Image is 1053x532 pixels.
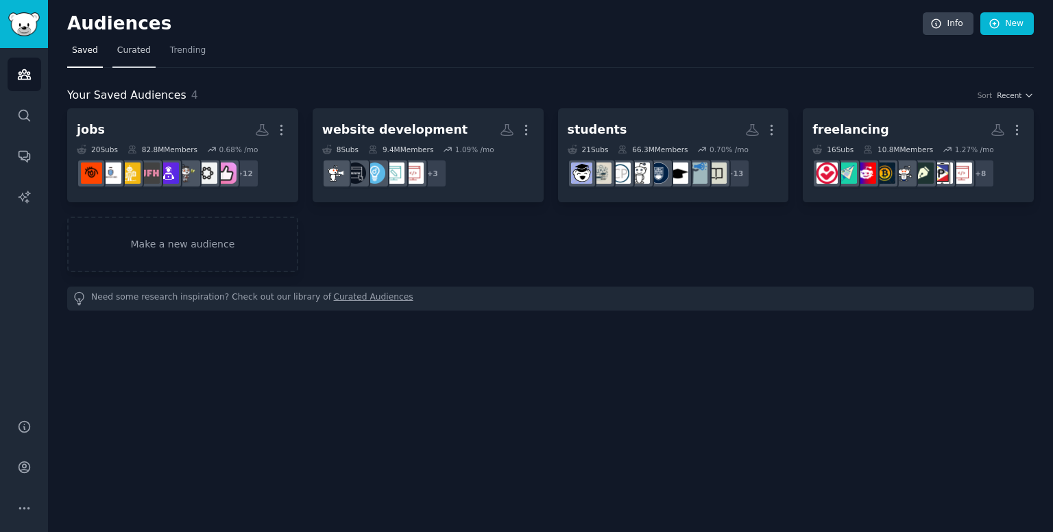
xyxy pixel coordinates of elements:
h2: Audiences [67,13,923,35]
div: 21 Sub s [568,145,609,154]
a: Curated [112,40,156,68]
div: + 12 [230,159,259,188]
div: website development [322,121,468,138]
div: 10.8M Members [863,145,933,154]
img: graphic_design [912,162,934,184]
img: SideJobs [81,162,102,184]
img: RemoteJobHunters [158,162,179,184]
img: freelance_forhire [326,162,347,184]
img: IWantOutJobs [100,162,121,184]
div: + 3 [418,159,447,188]
img: College_Homework [590,162,612,184]
img: web_design [383,162,404,184]
img: UniUK [667,162,688,184]
div: freelancing [812,121,889,138]
img: studyAbroad [629,162,650,184]
img: Entrepreneur [364,162,385,184]
img: Advice [686,162,707,184]
a: Trending [165,40,210,68]
div: 82.8M Members [128,145,197,154]
a: Make a new audience [67,217,298,272]
img: UBC [648,162,669,184]
a: Info [923,12,973,36]
div: + 8 [966,159,995,188]
div: 1.27 % /mo [955,145,994,154]
button: Recent [997,90,1034,100]
img: WebsiteBuilder [345,162,366,184]
img: AskProfessors [705,162,727,184]
img: cybersecurity [855,162,876,184]
span: Saved [72,45,98,57]
img: AITAH [196,162,217,184]
span: Trending [170,45,206,57]
img: CertificationPoint [609,162,631,184]
div: + 13 [721,159,750,188]
img: hiring [893,162,915,184]
img: buhaydigital [932,162,953,184]
img: studentsph [571,162,592,184]
img: techjobs [119,162,141,184]
img: likeremote [215,162,237,184]
div: 0.70 % /mo [710,145,749,154]
div: 8 Sub s [322,145,359,154]
img: GummySearch logo [8,12,40,36]
div: 20 Sub s [77,145,118,154]
div: 66.3M Members [618,145,688,154]
div: Need some research inspiration? Check out our library of [67,287,1034,311]
a: freelancing16Subs10.8MMembers1.27% /mo+8webdevbuhaydigitalgraphic_designhiringJobs4Bitcoinscybers... [803,108,1034,202]
img: webdev [402,162,424,184]
span: 4 [191,88,198,101]
div: 16 Sub s [812,145,854,154]
a: Saved [67,40,103,68]
img: Jobs4Bitcoins [874,162,895,184]
img: resumes [836,162,857,184]
a: New [980,12,1034,36]
span: Your Saved Audiences [67,87,186,104]
img: OnlineJobsPH [816,162,838,184]
a: students21Subs66.3MMembers0.70% /mo+13AskProfessorsAdviceUniUKUBCstudyAbroadCertificationPointCol... [558,108,789,202]
a: jobs20Subs82.8MMembers0.68% /mo+12likeremoteAITAHNoStupidQuestionsRemoteJobHuntersWFHJobstechjobs... [67,108,298,202]
div: jobs [77,121,105,138]
div: 1.09 % /mo [455,145,494,154]
div: 9.4M Members [368,145,433,154]
div: Sort [978,90,993,100]
div: students [568,121,627,138]
span: Curated [117,45,151,57]
span: Recent [997,90,1021,100]
img: WFHJobs [138,162,160,184]
a: website development8Subs9.4MMembers1.09% /mo+3webdevweb_designEntrepreneurWebsiteBuilderfreelance... [313,108,544,202]
img: webdev [951,162,972,184]
img: NoStupidQuestions [177,162,198,184]
div: 0.68 % /mo [219,145,258,154]
a: Curated Audiences [334,291,413,306]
